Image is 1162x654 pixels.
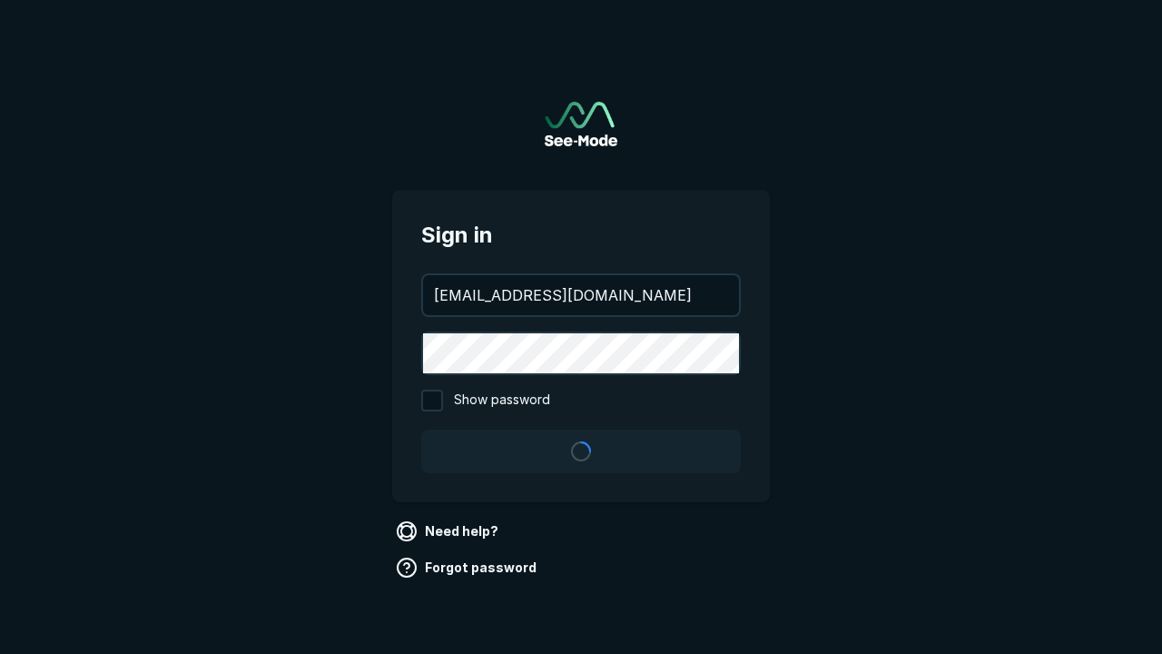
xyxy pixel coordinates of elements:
a: Need help? [392,517,506,546]
span: Sign in [421,219,741,252]
a: Go to sign in [545,102,617,146]
img: See-Mode Logo [545,102,617,146]
a: Forgot password [392,553,544,582]
input: your@email.com [423,275,739,315]
span: Show password [454,390,550,411]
